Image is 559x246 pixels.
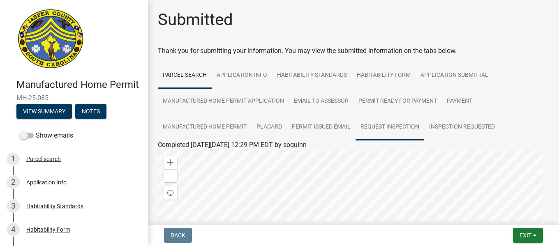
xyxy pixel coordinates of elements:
div: Application Info [26,179,67,185]
a: Permit Issued Email [287,114,356,140]
a: Request Inspection [356,114,424,140]
h4: Manufactured Home Permit [16,79,141,91]
span: Completed [DATE][DATE] 12:29 PM EDT by soquinn [158,141,307,149]
wm-modal-confirm: Summary [16,108,72,115]
div: 4 [7,223,20,236]
button: Exit [513,228,543,243]
a: Manufactured Home Permit [158,114,252,140]
a: Inspection Requested [424,114,500,140]
button: Notes [75,104,106,119]
a: Email to Assessor [289,88,353,115]
a: Payment [442,88,477,115]
a: Placard [252,114,287,140]
div: Habitability Standards [26,203,83,209]
span: Exit [520,232,531,239]
button: Back [164,228,192,243]
h1: Submitted [158,10,233,30]
div: 2 [7,176,20,189]
div: 3 [7,200,20,213]
div: Find my location [164,186,177,200]
span: Back [171,232,185,239]
a: Habitability Standards [272,62,352,89]
div: 1 [7,152,20,166]
button: View Summary [16,104,72,119]
div: Habitability Form [26,227,70,232]
span: MH-25-085 [16,94,132,102]
img: Jasper County, South Carolina [16,9,85,70]
div: Zoom out [164,169,177,182]
label: Show emails [20,131,73,140]
a: Application Submittal [416,62,493,89]
a: Application Info [212,62,272,89]
a: Permit Ready for Payment [353,88,442,115]
div: Thank you for submitting your information. You may view the submitted information on the tabs below. [158,46,549,56]
wm-modal-confirm: Notes [75,108,106,115]
a: Manufactured Home Permit Application [158,88,289,115]
a: Habitability Form [352,62,416,89]
a: Parcel search [158,62,212,89]
div: Parcel search [26,156,61,162]
div: Zoom in [164,156,177,169]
